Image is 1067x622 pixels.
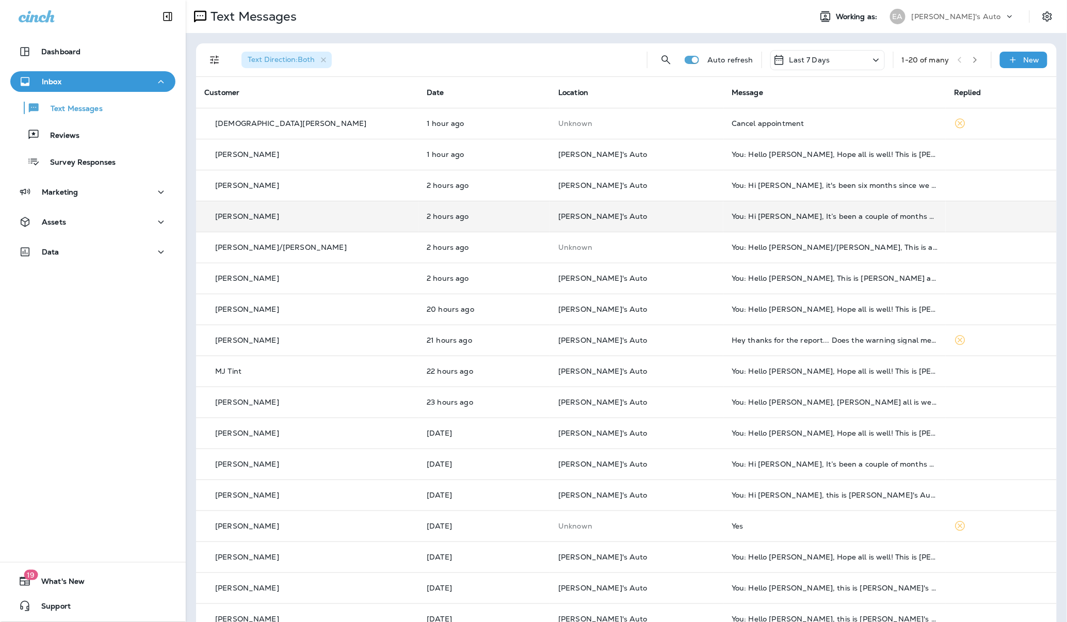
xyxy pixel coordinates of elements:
[558,212,648,221] span: [PERSON_NAME]'s Auto
[31,577,85,589] span: What's New
[427,491,542,499] p: Aug 18, 2025 11:24 AM
[789,56,830,64] p: Last 7 Days
[656,50,676,70] button: Search Messages
[558,522,715,530] p: This customer does not have a last location and the phone number they messaged is not assigned to...
[558,181,648,190] span: [PERSON_NAME]'s Auto
[732,119,937,127] div: Cancel appointment
[732,429,937,437] div: You: Hello Deanna, Hope all is well! This is Evan from Evan's Auto. I wanted to reach out to than...
[427,181,542,189] p: Aug 19, 2025 11:23 AM
[427,522,542,530] p: Aug 18, 2025 11:19 AM
[732,460,937,468] div: You: Hi Bianca, It’s been a couple of months since we serviced your vehicle at Evan's Auto, and w...
[890,9,906,24] div: EA
[558,336,648,345] span: [PERSON_NAME]'s Auto
[10,41,175,62] button: Dashboard
[558,397,648,407] span: [PERSON_NAME]'s Auto
[427,584,542,592] p: Aug 18, 2025 09:04 AM
[215,305,279,313] p: [PERSON_NAME]
[732,150,937,158] div: You: Hello Artica, Hope all is well! This is Evan from Evan's Auto. I wanted to reach out to than...
[10,71,175,92] button: Inbox
[707,56,753,64] p: Auto refresh
[427,243,542,251] p: Aug 19, 2025 11:20 AM
[215,243,347,251] p: [PERSON_NAME]/[PERSON_NAME]
[427,150,542,158] p: Aug 19, 2025 12:20 PM
[558,552,648,562] span: [PERSON_NAME]'s Auto
[215,522,279,530] p: [PERSON_NAME]
[215,181,279,189] p: [PERSON_NAME]
[10,212,175,232] button: Assets
[558,274,648,283] span: [PERSON_NAME]'s Auto
[427,212,542,220] p: Aug 19, 2025 11:23 AM
[10,596,175,616] button: Support
[732,181,937,189] div: You: Hi Peter, it's been six months since we last serviced your 2019 Volkswagen Tiguan at Evan's ...
[241,52,332,68] div: Text Direction:Both
[732,367,937,375] div: You: Hello MJ Tint, Hope all is well! This is Evan from Evan's Auto. I wanted to reach out to tha...
[427,367,542,375] p: Aug 18, 2025 03:18 PM
[732,522,937,530] div: Yes
[902,56,949,64] div: 1 - 20 of many
[427,119,542,127] p: Aug 19, 2025 12:41 PM
[732,584,937,592] div: You: Hello Cullen, this is Evan's Auto, just a friendly reminder that on your last visit, there w...
[427,460,542,468] p: Aug 18, 2025 11:24 AM
[204,88,239,97] span: Customer
[558,366,648,376] span: [PERSON_NAME]'s Auto
[215,336,279,344] p: [PERSON_NAME]
[558,150,648,159] span: [PERSON_NAME]'s Auto
[427,274,542,282] p: Aug 19, 2025 11:20 AM
[215,553,279,561] p: [PERSON_NAME]
[732,274,937,282] div: You: Hello Rob, This is Evan at Evan's Auto with a friendly reminder for your scheduled drop off ...
[215,212,279,220] p: [PERSON_NAME]
[42,248,59,256] p: Data
[1024,56,1040,64] p: New
[427,553,542,561] p: Aug 18, 2025 10:18 AM
[42,77,61,86] p: Inbox
[10,124,175,146] button: Reviews
[206,9,297,24] p: Text Messages
[40,158,116,168] p: Survey Responses
[10,571,175,592] button: 19What's New
[215,274,279,282] p: [PERSON_NAME]
[153,6,182,27] button: Collapse Sidebar
[10,182,175,202] button: Marketing
[732,398,937,406] div: You: Hello Ruth, Hope all is well! This is Evan from Evan's Auto. I wanted to reach out to thank ...
[732,243,937,251] div: You: Hello Rob/John, This is at Evan's Auto with a friendly reminder for your scheduled drop off ...
[954,88,981,97] span: Replied
[215,584,279,592] p: [PERSON_NAME]
[732,88,763,97] span: Message
[40,104,103,114] p: Text Messages
[215,491,279,499] p: [PERSON_NAME]
[215,398,279,406] p: [PERSON_NAME]
[732,336,937,344] div: Hey thanks for the report... Does the warning signal mean motor issue? Or is it related to the tires
[215,429,279,437] p: [PERSON_NAME]
[10,97,175,119] button: Text Messages
[215,119,366,127] p: [DEMOGRAPHIC_DATA][PERSON_NAME]
[427,398,542,406] p: Aug 18, 2025 02:18 PM
[558,243,715,251] p: This customer does not have a last location and the phone number they messaged is not assigned to...
[10,242,175,262] button: Data
[558,459,648,469] span: [PERSON_NAME]'s Auto
[204,50,225,70] button: Filters
[558,490,648,500] span: [PERSON_NAME]'s Auto
[558,119,715,127] p: This customer does not have a last location and the phone number they messaged is not assigned to...
[732,491,937,499] div: You: Hi Gary, this is Evan's Auto. Our records show your 2005 Kia Optima should be due for an oil...
[24,570,38,580] span: 19
[427,305,542,313] p: Aug 18, 2025 05:18 PM
[836,12,880,21] span: Working as:
[558,305,648,314] span: [PERSON_NAME]'s Auto
[215,150,279,158] p: [PERSON_NAME]
[215,460,279,468] p: [PERSON_NAME]
[427,429,542,437] p: Aug 18, 2025 01:18 PM
[732,305,937,313] div: You: Hello Brent, Hope all is well! This is Evan from Evan's Auto. I wanted to reach out to thank...
[558,88,588,97] span: Location
[10,151,175,172] button: Survey Responses
[40,131,79,141] p: Reviews
[42,218,66,226] p: Assets
[1038,7,1057,26] button: Settings
[912,12,1001,21] p: [PERSON_NAME]'s Auto
[732,212,937,220] div: You: Hi Pat, It’s been a couple of months since we serviced your 2008 Hyundai Santa Fe at Evan's ...
[31,602,71,614] span: Support
[732,553,937,561] div: You: Hello Jason, Hope all is well! This is Evan from Evan's Auto. I wanted to reach out to thank...
[427,88,444,97] span: Date
[42,188,78,196] p: Marketing
[248,55,315,64] span: Text Direction : Both
[427,336,542,344] p: Aug 18, 2025 04:22 PM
